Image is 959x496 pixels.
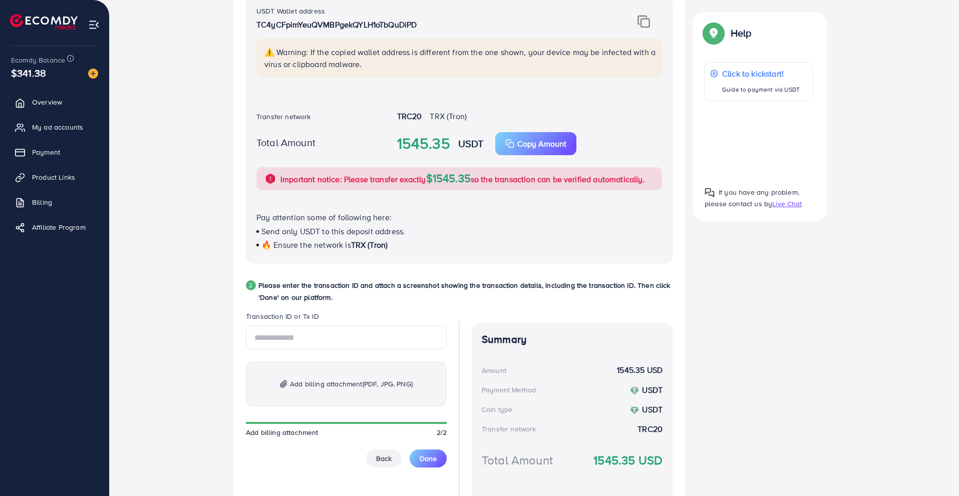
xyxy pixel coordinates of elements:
[280,380,287,388] img: img
[916,451,951,488] iframe: Chat
[772,199,802,209] span: Live Chat
[705,188,715,198] img: Popup guide
[705,24,723,42] img: Popup guide
[256,112,311,122] label: Transfer network
[8,167,102,187] a: Product Links
[482,404,512,414] div: Coin type
[397,111,422,122] strong: TRC20
[246,311,447,325] legend: Transaction ID or Tx ID
[246,427,318,437] span: Add billing attachment
[88,69,98,79] img: image
[482,365,506,375] div: Amount
[637,15,650,28] img: img
[8,192,102,212] a: Billing
[722,68,800,80] p: Click to kickstart!
[256,6,325,16] label: USDT Wallet address
[256,211,662,223] p: Pay attention some of following here:
[10,14,78,30] img: logo
[8,217,102,237] a: Affiliate Program
[11,66,46,80] span: $341.38
[705,187,799,209] span: If you have any problem, please contact us by
[517,138,566,150] p: Copy Amount
[264,46,656,70] p: ⚠️ Warning: If the copied wallet address is different from the one shown, your device may be infe...
[280,172,645,185] p: Important notice: Please transfer exactly so the transaction can be verified automatically.
[32,97,62,107] span: Overview
[617,364,663,376] strong: 1545.35 USD
[256,19,592,31] p: TC4yCFpimYeuQVMBPgekQYLH1oTbQuDiPD
[32,172,75,182] span: Product Links
[410,449,447,467] button: Done
[731,27,752,39] p: Help
[32,122,83,132] span: My ad accounts
[8,117,102,137] a: My ad accounts
[261,239,351,250] span: 🔥 Ensure the network is
[482,333,663,346] h4: Summary
[363,379,413,389] span: (PDF, JPG, PNG)
[32,147,60,157] span: Payment
[482,451,553,469] div: Total Amount
[420,453,437,463] span: Done
[11,55,65,65] span: Ecomdy Balance
[32,222,86,232] span: Affiliate Program
[8,142,102,162] a: Payment
[426,170,471,186] span: $1545.35
[642,384,663,395] strong: USDT
[258,279,673,303] p: Please enter the transaction ID and attach a screenshot showing the transaction details, includin...
[437,427,447,437] span: 2/2
[722,84,800,96] p: Guide to payment via USDT
[246,280,256,290] div: 2
[630,406,639,415] img: coin
[642,404,663,415] strong: USDT
[458,136,484,151] strong: USDT
[8,92,102,112] a: Overview
[264,173,276,185] img: alert
[88,19,100,31] img: menu
[593,451,663,469] strong: 1545.35 USD
[376,453,392,463] span: Back
[366,449,402,467] button: Back
[637,423,663,435] strong: TRC20
[290,378,413,390] span: Add billing attachment
[482,424,536,434] div: Transfer network
[256,135,315,150] label: Total Amount
[495,132,576,155] button: Copy Amount
[630,386,639,395] img: coin
[430,111,467,122] span: TRX (Tron)
[351,239,388,250] span: TRX (Tron)
[32,197,52,207] span: Billing
[482,385,536,395] div: Payment Method
[397,133,450,155] strong: 1545.35
[256,225,662,237] p: Send only USDT to this deposit address.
